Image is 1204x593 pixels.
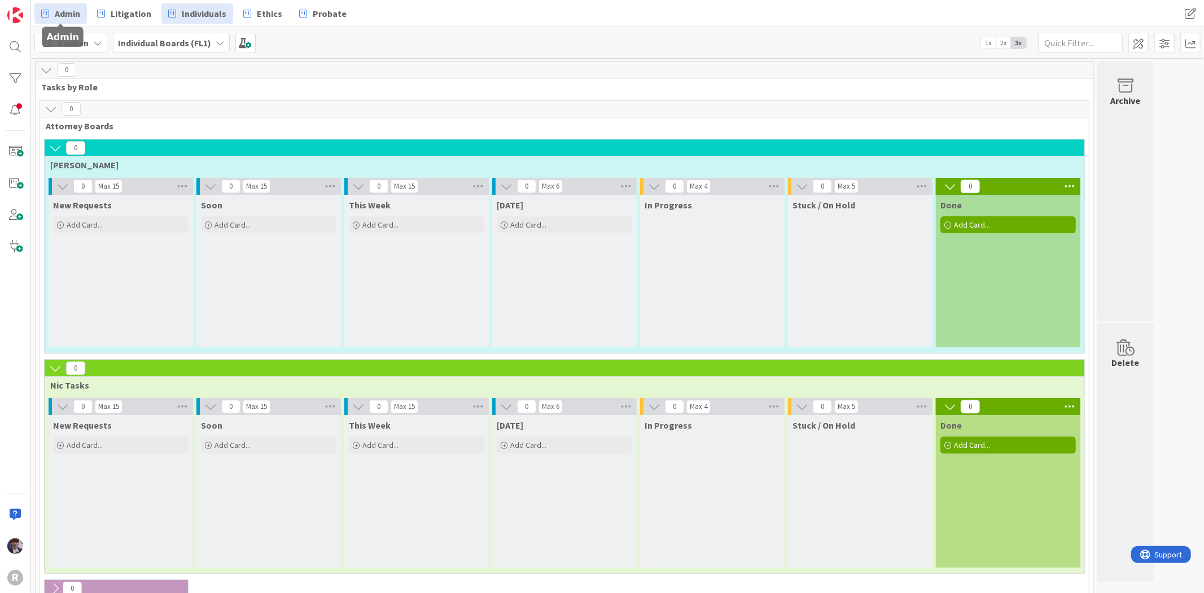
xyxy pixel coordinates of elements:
a: Ethics [237,3,289,24]
div: Max 6 [542,184,559,189]
span: Add Card... [954,220,990,230]
div: R [7,570,23,586]
h5: Admin [46,32,78,42]
span: Stuck / On Hold [793,199,855,211]
span: 0 [961,400,980,413]
div: Max 5 [838,404,855,409]
div: Max 5 [838,184,855,189]
span: 0 [813,180,832,193]
div: Max 4 [690,184,707,189]
span: Add Card... [510,220,546,230]
span: Today [497,420,523,431]
span: 0 [73,400,93,413]
span: Add Card... [510,440,546,450]
span: Add Card... [362,440,399,450]
span: Add Card... [214,440,251,450]
span: 0 [517,400,536,413]
img: ML [7,538,23,554]
a: Litigation [90,3,158,24]
span: New Requests [53,420,112,431]
span: Ted Tasks [50,159,1070,171]
div: Max 15 [394,184,415,189]
span: Tasks by Role [41,81,1079,93]
div: Archive [1111,94,1141,107]
span: Attorney Boards [46,120,1075,132]
div: Max 4 [690,404,707,409]
div: Max 15 [246,404,267,409]
span: Soon [201,420,222,431]
span: 0 [961,180,980,193]
a: Admin [34,3,87,24]
div: Max 15 [98,404,119,409]
span: Done [940,420,962,431]
span: This Week [349,199,391,211]
span: 0 [517,180,536,193]
span: Add Card... [67,220,103,230]
span: In Progress [645,420,692,431]
span: Admin [55,7,80,20]
span: This Week [349,420,391,431]
span: Litigation [111,7,151,20]
span: 3x [1011,37,1026,49]
span: 2x [996,37,1011,49]
span: 0 [66,141,85,155]
span: 0 [221,400,240,413]
img: Visit kanbanzone.com [7,7,23,23]
b: Individual Boards (FL1) [118,37,211,49]
div: Max 15 [246,184,267,189]
span: 0 [57,63,76,77]
span: 0 [221,180,240,193]
span: 0 [73,180,93,193]
span: In Progress [645,199,692,211]
span: 1x [980,37,996,49]
span: 0 [66,361,85,375]
span: Done [940,199,962,211]
span: Ethics [257,7,282,20]
span: 0 [369,180,388,193]
span: New Requests [53,199,112,211]
a: Individuals [161,3,233,24]
span: 0 [665,180,684,193]
span: 0 [665,400,684,413]
span: Add Card... [362,220,399,230]
a: Probate [292,3,353,24]
span: Individuals [182,7,226,20]
span: 0 [62,102,81,116]
span: Support [24,2,51,15]
span: 0 [813,400,832,413]
input: Quick Filter... [1038,33,1123,53]
span: Probate [313,7,347,20]
div: Max 6 [542,404,559,409]
span: Soon [201,199,222,211]
span: Add Card... [67,440,103,450]
span: 0 [369,400,388,413]
span: Nic Tasks [50,380,1070,391]
div: Max 15 [98,184,119,189]
div: Max 15 [394,404,415,409]
span: Add Card... [954,440,990,450]
span: Add Card... [214,220,251,230]
span: Today [497,199,523,211]
span: Stuck / On Hold [793,420,855,431]
div: Delete [1112,356,1140,369]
